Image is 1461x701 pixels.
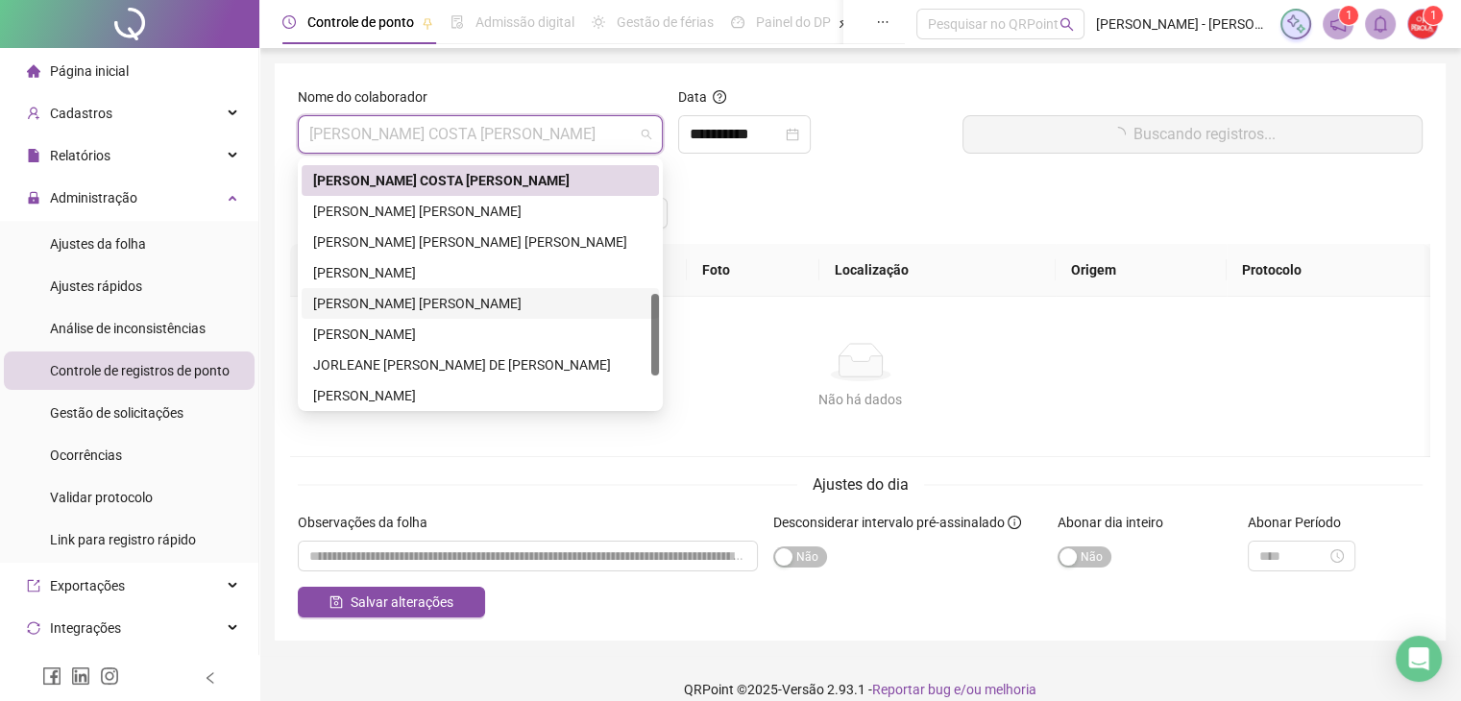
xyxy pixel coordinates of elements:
span: Controle de ponto [307,14,414,30]
div: [PERSON_NAME] [PERSON_NAME] [313,201,647,222]
div: GABRIELA FERREIRA COSTA SILVA [302,165,659,196]
span: linkedin [71,666,90,686]
span: home [27,64,40,78]
th: Localização [819,244,1056,297]
span: Integrações [50,620,121,636]
div: JORLEANE ARAÚJO DE PAULA [302,350,659,380]
img: sparkle-icon.fc2bf0ac1784a2077858766a79e2daf3.svg [1285,13,1306,35]
span: Gestão de férias [617,14,714,30]
sup: Atualize o seu contato no menu Meus Dados [1424,6,1443,25]
th: Protocolo [1227,244,1430,297]
span: question-circle [713,90,726,104]
span: Desconsiderar intervalo pré-assinalado [773,515,1005,530]
span: Página inicial [50,63,129,79]
span: Data [678,89,707,105]
div: [PERSON_NAME] [PERSON_NAME] [PERSON_NAME] [313,231,647,253]
span: notification [1329,15,1347,33]
div: Open Intercom Messenger [1396,636,1442,682]
div: JOCIANE DA COSTA SILVA [302,288,659,319]
div: GARDENIA DA COSTA SANTOS [302,196,659,227]
span: sync [27,621,40,635]
span: save [329,595,343,609]
span: Ajustes rápidos [50,278,142,294]
img: 67733 [1408,10,1437,38]
span: GABRIELA FERREIRA COSTA SILVA [309,116,651,153]
span: Link para registro rápido [50,532,196,547]
span: search [1059,17,1074,32]
span: Gestão de solicitações [50,405,183,421]
span: Salvar alterações [351,592,453,613]
div: [PERSON_NAME] [313,262,647,283]
span: Exportações [50,578,125,593]
label: Abonar Período [1248,512,1353,533]
sup: 1 [1339,6,1358,25]
span: clock-circle [282,15,296,29]
th: Foto [687,244,819,297]
div: GUSTAVO VICTOR SANTOS AGUIAR [302,227,659,257]
div: JONAS FELIPI FERREIRA HELCIAS [302,319,659,350]
div: JORLEANE [PERSON_NAME] DE [PERSON_NAME] [313,354,647,375]
span: Cadastros [50,106,112,121]
span: pushpin [839,17,850,29]
span: 1 [1430,9,1437,22]
span: Admissão digital [475,14,574,30]
span: instagram [100,666,119,686]
label: Observações da folha [298,512,440,533]
label: Nome do colaborador [298,86,440,108]
span: [PERSON_NAME] - [PERSON_NAME] [PERSON_NAME] [1096,13,1269,35]
span: dashboard [731,15,744,29]
div: [PERSON_NAME] COSTA [PERSON_NAME] [313,170,647,191]
span: Painel do DP [756,14,831,30]
span: file-done [450,15,464,29]
span: lock [27,191,40,205]
span: Administração [50,190,137,205]
span: facebook [42,666,61,686]
span: left [204,671,217,685]
div: [PERSON_NAME] [313,385,647,406]
span: ellipsis [876,15,889,29]
span: user-add [27,107,40,120]
span: Ajustes do dia [813,475,909,494]
span: Relatórios [50,148,110,163]
span: file [27,149,40,162]
div: JÉSSICA OLIVEIRA DE VASCONCELOS [302,257,659,288]
div: [PERSON_NAME] [PERSON_NAME] [313,293,647,314]
span: Controle de registros de ponto [50,363,230,378]
span: info-circle [1008,516,1021,529]
span: Ocorrências [50,447,122,463]
span: sun [592,15,605,29]
th: Origem [1056,244,1227,297]
span: pushpin [422,17,433,29]
span: Validar protocolo [50,490,153,505]
div: JULIANA SOUSA DA SILVA [302,380,659,411]
span: 1 [1346,9,1352,22]
span: Ajustes da folha [50,236,146,252]
div: [PERSON_NAME] [313,324,647,345]
span: Versão [782,682,824,697]
label: Abonar dia inteiro [1058,512,1176,533]
button: Buscando registros... [962,115,1423,154]
div: Não há dados [313,389,1407,410]
span: Reportar bug e/ou melhoria [872,682,1036,697]
span: bell [1372,15,1389,33]
span: Análise de inconsistências [50,321,206,336]
button: Salvar alterações [298,587,485,617]
span: export [27,579,40,592]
